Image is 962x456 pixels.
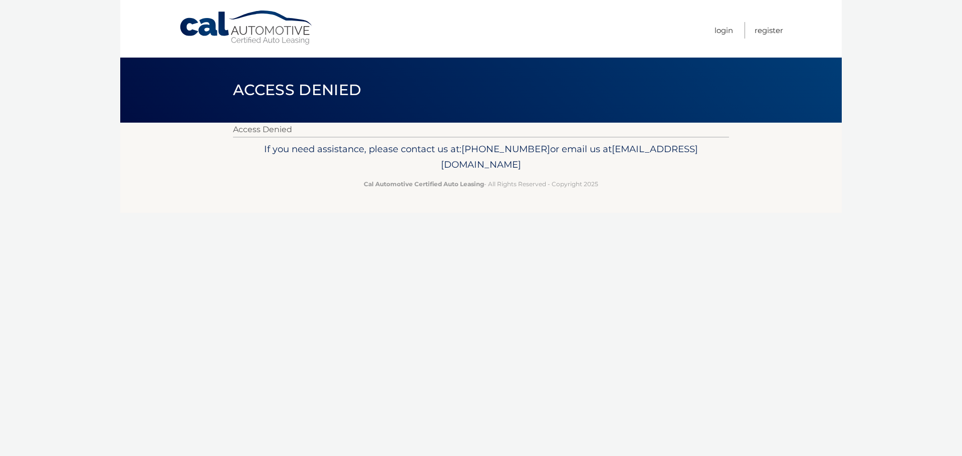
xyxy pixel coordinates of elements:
strong: Cal Automotive Certified Auto Leasing [364,180,484,188]
p: Access Denied [233,123,729,137]
span: Access Denied [233,81,361,99]
span: [PHONE_NUMBER] [461,143,550,155]
a: Register [755,22,783,39]
p: If you need assistance, please contact us at: or email us at [239,141,723,173]
p: - All Rights Reserved - Copyright 2025 [239,179,723,189]
a: Cal Automotive [179,10,314,46]
a: Login [714,22,733,39]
